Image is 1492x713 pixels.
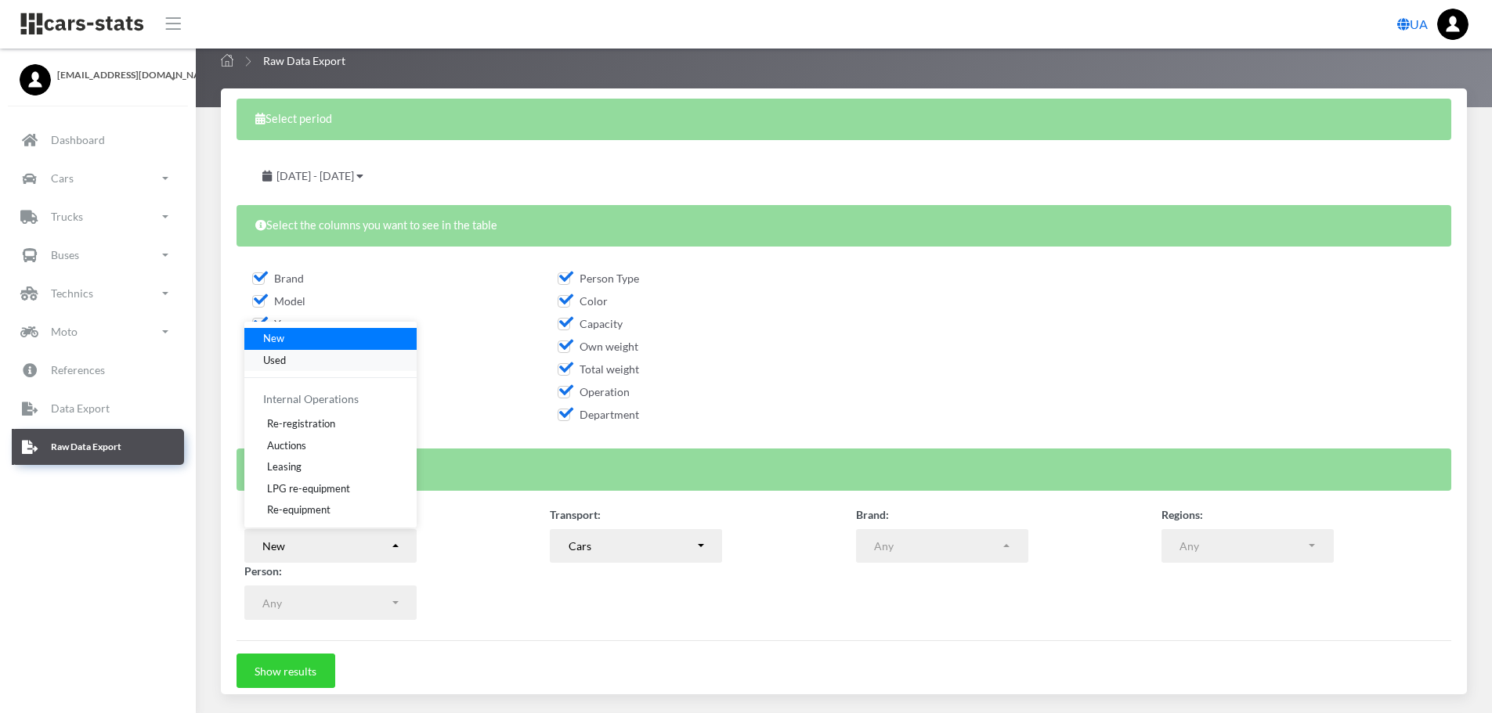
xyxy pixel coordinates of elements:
a: Cars [12,160,184,196]
span: [EMAIL_ADDRESS][DOMAIN_NAME] [57,68,176,82]
span: [DATE] - [DATE] [276,169,354,182]
p: References [51,360,105,380]
div: Select the columns you want to see in the table [237,205,1451,247]
a: Technics [12,275,184,311]
span: New [263,331,284,347]
a: Data Export [12,391,184,427]
span: Model [252,294,305,308]
span: Used [263,352,286,368]
p: Moto [51,322,78,341]
button: Any [244,585,417,620]
p: Raw Data Export [51,438,121,456]
div: Any [1180,538,1306,554]
button: Any [1161,529,1334,564]
img: ... [1437,9,1469,40]
button: Any [856,529,1028,564]
span: Color [558,294,608,308]
a: Trucks [12,199,184,235]
img: navbar brand [20,12,145,36]
span: Total weight [558,362,639,376]
p: Buses [51,245,79,265]
a: Moto [12,314,184,350]
div: Any [262,595,389,611]
span: Department [558,408,639,421]
div: Select period [237,99,1451,140]
span: Internal Operations [263,392,359,405]
button: Cars [550,529,722,564]
a: [EMAIL_ADDRESS][DOMAIN_NAME] [20,64,176,82]
div: Cars [569,538,695,554]
a: Dashboard [12,122,184,158]
label: Transport: [550,506,601,523]
div: Select the filters [237,448,1451,490]
p: Dashboard [51,130,105,149]
p: Cars [51,168,74,188]
span: Brand [252,272,304,285]
label: Person: [244,563,282,579]
span: Leasing [267,459,302,475]
span: Operation [558,385,630,398]
p: Technics [51,283,93,303]
span: Auctions [267,438,306,453]
p: Trucks [51,207,83,226]
span: LPG re-equipment [267,481,350,496]
a: UA [1391,9,1434,40]
span: Capacity [558,317,623,330]
span: Year [252,317,296,330]
span: Own weight [558,340,638,353]
label: Brand: [856,506,889,523]
button: Show results [237,654,335,688]
span: Re-equipment [267,502,331,518]
div: Any [874,538,1001,554]
span: Person Type [558,272,639,285]
a: Raw Data Export [12,429,184,465]
a: References [12,352,184,388]
a: Buses [12,237,184,273]
span: Raw Data Export [263,54,345,67]
div: New [262,538,389,554]
label: Regions: [1161,506,1203,523]
p: Data Export [51,398,110,418]
button: New [244,529,417,564]
span: Re-registration [267,416,335,432]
